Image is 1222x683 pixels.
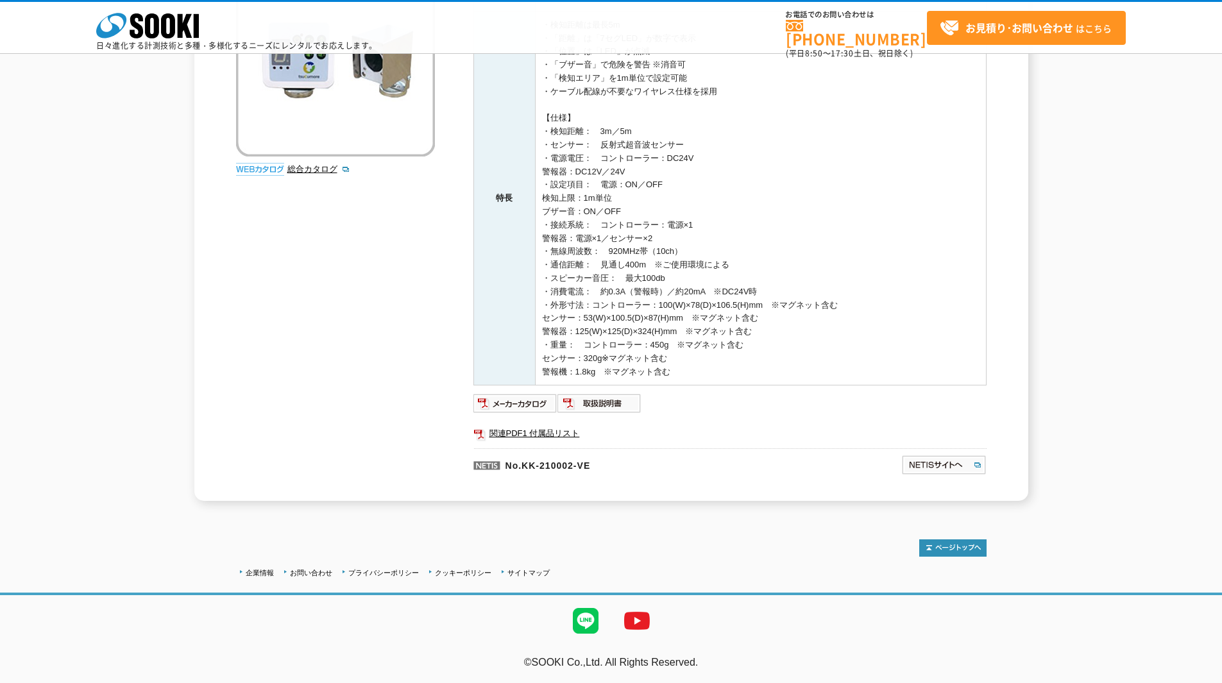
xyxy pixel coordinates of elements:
[786,47,913,59] span: (平日 ～ 土日、祝日除く)
[557,393,641,414] img: 取扱説明書
[473,425,987,442] a: 関連PDF1 付属品リスト
[805,47,823,59] span: 8:50
[96,42,377,49] p: 日々進化する計測技術と多種・多様化するニーズにレンタルでお応えします。
[927,11,1126,45] a: お見積り･お問い合わせはこちら
[507,569,550,577] a: サイトマップ
[246,569,274,577] a: 企業情報
[473,402,557,412] a: メーカーカタログ
[611,595,663,646] img: YouTube
[560,595,611,646] img: LINE
[557,402,641,412] a: 取扱説明書
[348,569,419,577] a: プライバシーポリシー
[287,164,350,174] a: 総合カタログ
[940,19,1112,38] span: はこちら
[901,455,987,475] img: NETISサイトへ
[473,393,557,414] img: メーカーカタログ
[919,539,987,557] img: トップページへ
[435,569,491,577] a: クッキーポリシー
[786,20,927,46] a: [PHONE_NUMBER]
[290,569,332,577] a: お問い合わせ
[786,11,927,19] span: お電話でのお問い合わせは
[831,47,854,59] span: 17:30
[473,12,535,385] th: 特長
[473,448,777,479] p: No.KK-210002-VE
[965,20,1073,35] strong: お見積り･お問い合わせ
[1173,670,1222,681] a: テストMail
[535,12,986,385] td: ・検知距離は最長5m ・「距離」は「7セグLED」が数字で表示 ・「位置」は「LED」が点滅 ・「ブザー音」で危険を警告 ※消音可 ・「検知エリア」を1m単位で設定可能 ・ケーブル配線が不要なワ...
[236,163,284,176] img: webカタログ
